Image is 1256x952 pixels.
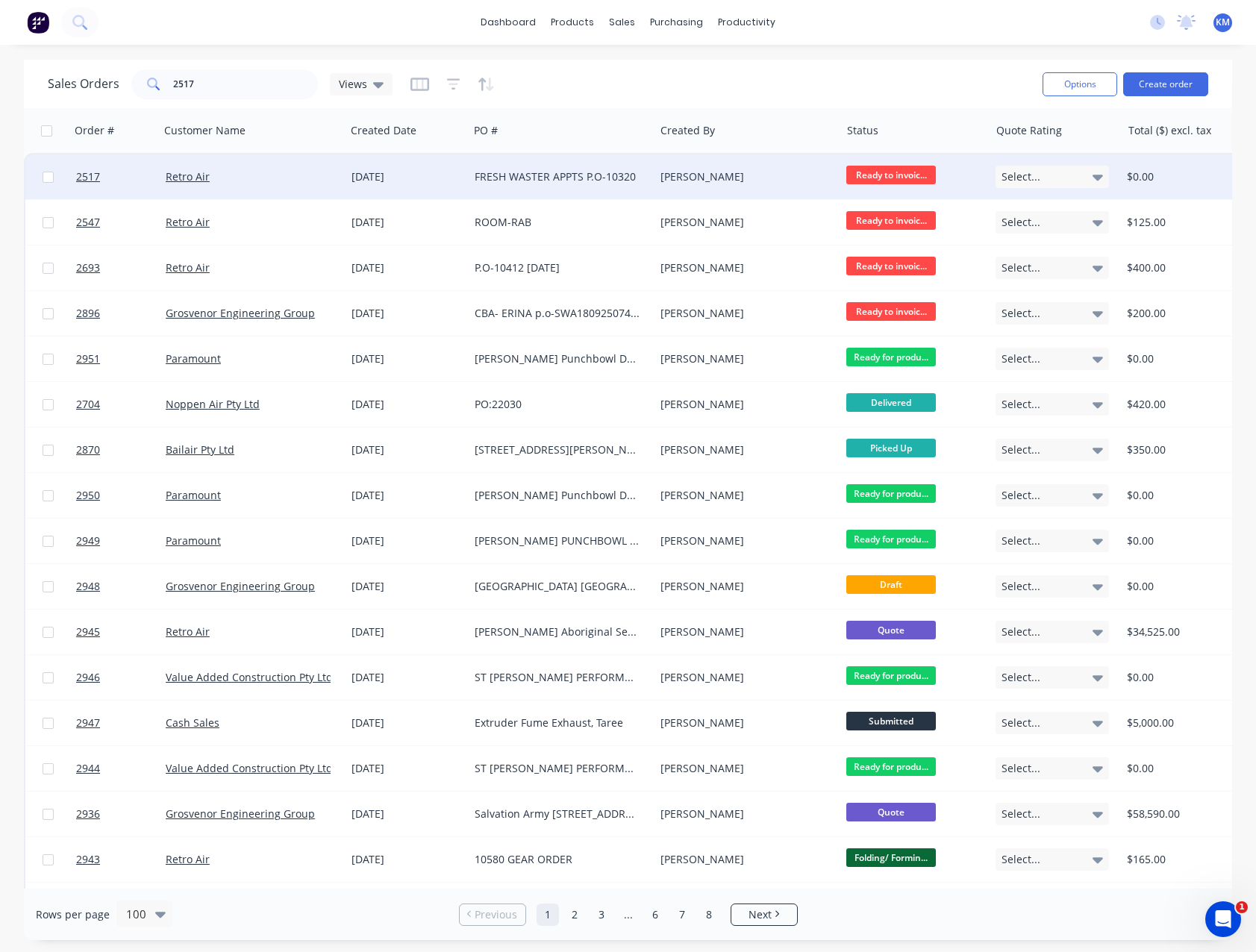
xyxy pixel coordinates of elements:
iframe: Intercom live chat [1205,901,1241,937]
a: 2950 [76,473,166,518]
span: 2951 [76,351,100,366]
span: Ready to invoic... [846,211,936,230]
a: 2947 [76,701,166,745]
span: 2945 [76,624,100,639]
span: Rows per page [36,907,110,922]
span: Select... [1002,715,1040,730]
span: Quote [846,803,936,821]
span: 1 [1236,901,1248,913]
span: Ready for produ... [846,757,936,776]
span: Select... [1002,215,1040,230]
div: [PERSON_NAME] [660,260,826,275]
div: [PERSON_NAME] [660,351,826,366]
span: Ready for produ... [846,348,936,366]
div: [PERSON_NAME] Punchbowl DWG-M-OF REV-B OFFICE 11 RUN C [475,351,640,366]
a: 2946 [76,655,166,700]
span: Previous [475,907,517,922]
div: [PERSON_NAME] [660,215,826,230]
a: Page 8 [698,904,720,926]
div: PO # [474,123,498,138]
div: [DATE] [352,761,463,776]
span: 2944 [76,761,100,776]
a: Value Added Construction Pty Ltd [166,670,333,684]
div: [DATE] [352,260,463,275]
div: [DATE] [352,807,463,821]
div: [PERSON_NAME] PUNCHBOWL DWG-M-OF-11 REV-B OFFICE 11 RUN B [475,533,640,548]
span: Select... [1002,306,1040,321]
a: Page 1 is your current page [537,904,559,926]
span: Picked Up [846,439,936,457]
span: Select... [1002,397,1040,412]
div: 10580 GEAR ORDER [475,852,640,867]
a: Page 2 [563,904,586,926]
a: dashboard [473,11,543,34]
div: purchasing [643,11,710,34]
span: 2950 [76,488,100,503]
span: Select... [1002,807,1040,821]
div: [PERSON_NAME] [660,670,826,685]
div: [DATE] [352,442,463,457]
div: [PERSON_NAME] Punchbowl DWG-M-OF REV-B OFFICE 11 RUN C [475,488,640,503]
a: 2547 [76,200,166,245]
span: Select... [1002,260,1040,275]
a: Retro Air [166,260,210,275]
h1: Sales Orders [48,77,119,91]
div: sales [602,11,643,34]
a: 2517 [76,154,166,199]
div: [STREET_ADDRESS][PERSON_NAME] [475,442,640,457]
div: [DATE] [352,306,463,321]
a: Page 3 [590,904,613,926]
div: [PERSON_NAME] [660,397,826,412]
a: Previous page [460,907,525,922]
span: 2949 [76,533,100,548]
span: Delivered [846,393,936,412]
a: Grosvenor Engineering Group [166,579,315,593]
span: Submitted [846,712,936,730]
a: 2943 [76,837,166,882]
a: Page 6 [644,904,666,926]
div: [DATE] [352,169,463,184]
a: Bailair Pty Ltd [166,442,234,457]
span: 2693 [76,260,100,275]
div: [PERSON_NAME] [660,807,826,821]
span: Select... [1002,169,1040,184]
span: Ready to invoic... [846,166,936,184]
span: 2547 [76,215,100,230]
div: [PERSON_NAME] [660,442,826,457]
span: Ready to invoic... [846,257,936,275]
div: products [543,11,602,34]
span: 2870 [76,442,100,457]
a: Noppen Air Pty Ltd [166,397,260,411]
a: Paramount [166,533,221,548]
div: [PERSON_NAME] [660,488,826,503]
span: Views [339,76,367,92]
span: Select... [1002,579,1040,594]
span: Select... [1002,488,1040,503]
a: Retro Air [166,215,210,229]
span: Draft [846,575,936,594]
div: Order # [75,123,114,138]
a: 2949 [76,519,166,563]
div: [DATE] [352,670,463,685]
div: [PERSON_NAME] Aboriginal Services [PERSON_NAME][STREET_ADDRESS] [475,624,640,639]
a: Page 7 [671,904,693,926]
span: 2946 [76,670,100,685]
span: Select... [1002,761,1040,776]
a: Jump forward [617,904,640,926]
a: 2870 [76,428,166,472]
div: Customer Name [164,123,246,138]
a: Value Added Construction Pty Ltd [166,761,333,775]
div: Created By [660,123,715,138]
span: 2947 [76,715,100,730]
span: KM [1216,16,1230,29]
div: [PERSON_NAME] [660,306,826,321]
div: [DATE] [352,397,463,412]
span: 2943 [76,852,100,867]
div: ROOM-RAB [475,215,640,230]
a: Paramount [166,351,221,366]
span: Select... [1002,852,1040,867]
span: Select... [1002,442,1040,457]
div: Status [847,123,878,138]
a: 2896 [76,291,166,336]
button: Create order [1123,72,1208,96]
